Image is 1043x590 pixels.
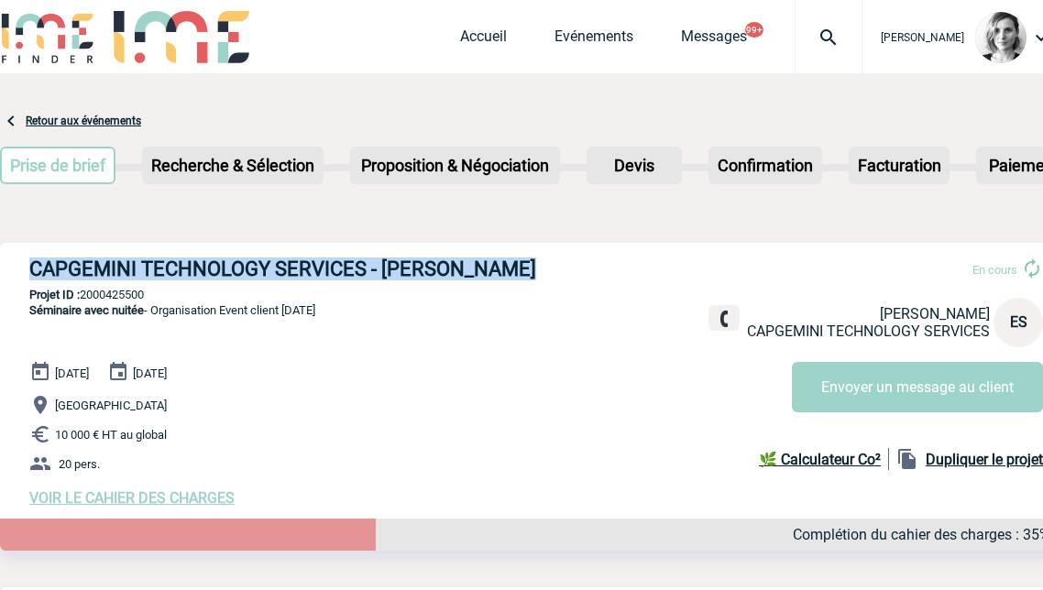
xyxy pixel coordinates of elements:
[880,305,990,322] span: [PERSON_NAME]
[29,288,80,301] b: Projet ID :
[759,448,889,470] a: 🌿 Calculateur Co²
[1010,313,1027,331] span: ES
[55,399,167,412] span: [GEOGRAPHIC_DATA]
[26,115,141,127] a: Retour aux événements
[133,366,167,380] span: [DATE]
[851,148,949,182] p: Facturation
[554,27,633,53] a: Evénements
[792,362,1043,412] button: Envoyer un message au client
[896,448,918,470] img: file_copy-black-24dp.png
[759,451,881,468] b: 🌿 Calculateur Co²
[55,428,167,442] span: 10 000 € HT au global
[747,322,990,340] span: CAPGEMINI TECHNOLOGY SERVICES
[681,27,747,53] a: Messages
[460,27,507,53] a: Accueil
[144,148,322,182] p: Recherche & Sélection
[588,148,680,182] p: Devis
[972,263,1017,277] span: En cours
[710,148,820,182] p: Confirmation
[716,311,732,327] img: fixe.png
[29,257,579,280] h3: CAPGEMINI TECHNOLOGY SERVICES - [PERSON_NAME]
[745,22,763,38] button: 99+
[59,457,100,471] span: 20 pers.
[881,31,964,44] span: [PERSON_NAME]
[975,12,1027,63] img: 103019-1.png
[352,148,558,182] p: Proposition & Négociation
[2,148,114,182] p: Prise de brief
[29,489,235,507] a: VOIR LE CAHIER DES CHARGES
[55,366,89,380] span: [DATE]
[29,303,144,317] span: Séminaire avec nuitée
[926,451,1043,468] b: Dupliquer le projet
[29,303,315,317] span: - Organisation Event client [DATE]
